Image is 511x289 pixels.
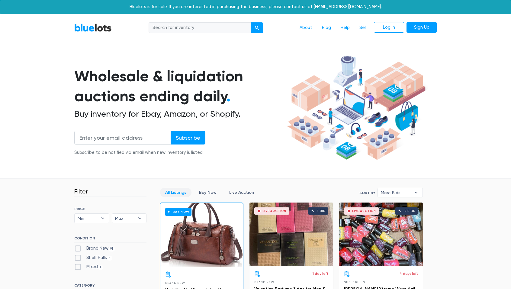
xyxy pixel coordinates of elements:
[344,281,365,284] span: Shelf Pulls
[374,22,404,33] a: Log In
[317,209,325,213] div: 1 bid
[74,188,88,195] h3: Filter
[108,246,115,251] span: 91
[339,203,423,266] a: Live Auction 0 bids
[149,22,251,33] input: Search for inventory
[133,214,146,223] b: ▾
[74,255,112,261] label: Shelf Pulls
[107,256,112,261] span: 8
[355,22,371,34] a: Sell
[160,203,243,267] a: Buy Now
[224,188,259,197] a: Live Auction
[78,214,98,223] span: Min
[74,236,146,243] h6: CONDITION
[98,265,103,270] span: 1
[194,188,222,197] a: Buy Now
[313,271,328,276] p: 1 day left
[249,203,333,266] a: Live Auction 1 bid
[410,188,423,197] b: ▾
[407,22,437,33] a: Sign Up
[254,281,274,284] span: Brand New
[115,214,135,223] span: Max
[404,209,415,213] div: 0 bids
[336,22,355,34] a: Help
[381,188,411,197] span: Most Bids
[352,209,376,213] div: Live Auction
[227,87,230,105] span: .
[74,207,146,211] h6: PRICE
[295,22,317,34] a: About
[74,149,205,156] div: Subscribe to be notified via email when new inventory is listed.
[74,66,284,106] h1: Wholesale & liquidation auctions ending daily
[74,131,171,144] input: Enter your email address
[74,109,284,119] h2: Buy inventory for Ebay, Amazon, or Shopify.
[96,214,109,223] b: ▾
[74,23,112,32] a: BlueLots
[165,208,191,216] h6: Buy Now
[74,264,103,270] label: Mixed
[359,190,375,196] label: Sort By
[165,281,185,284] span: Brand New
[284,53,428,163] img: hero-ee84e7d0318cb26816c560f6b4441b76977f77a177738b4e94f68c95b2b83dbb.png
[74,245,115,252] label: Brand New
[171,131,205,144] input: Subscribe
[160,188,191,197] a: All Listings
[317,22,336,34] a: Blog
[400,271,418,276] p: 4 days left
[262,209,286,213] div: Live Auction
